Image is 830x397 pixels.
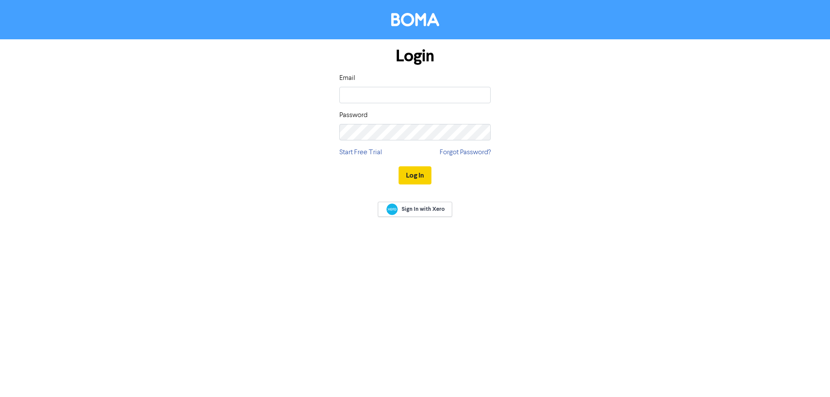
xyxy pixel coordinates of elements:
[402,205,445,213] span: Sign In with Xero
[399,166,431,184] button: Log In
[391,13,439,26] img: BOMA Logo
[440,147,491,158] a: Forgot Password?
[339,110,367,121] label: Password
[339,147,382,158] a: Start Free Trial
[386,203,398,215] img: Xero logo
[378,202,452,217] a: Sign In with Xero
[339,73,355,83] label: Email
[339,46,491,66] h1: Login
[787,356,830,397] iframe: Chat Widget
